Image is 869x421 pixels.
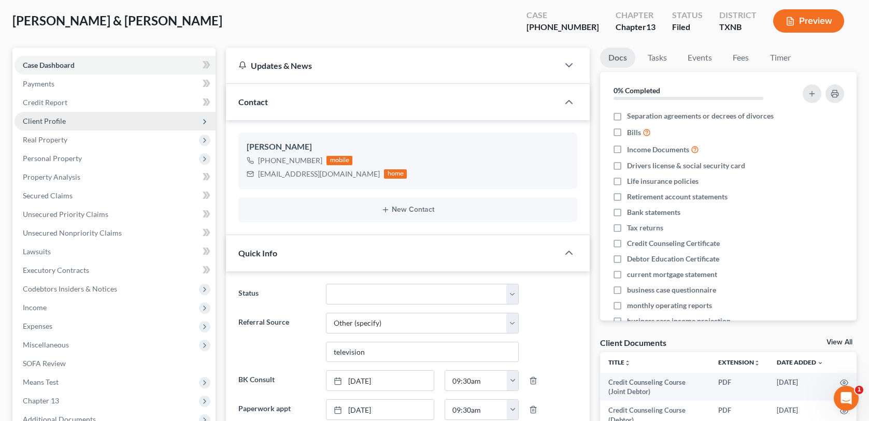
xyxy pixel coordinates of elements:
[23,284,117,293] span: Codebtors Insiders & Notices
[23,79,54,88] span: Payments
[627,254,719,264] span: Debtor Education Certificate
[627,127,641,138] span: Bills
[718,358,760,366] a: Extensionunfold_more
[773,9,844,33] button: Preview
[827,339,852,346] a: View All
[719,9,757,21] div: District
[627,144,689,155] span: Income Documents
[627,161,745,171] span: Drivers license & social security card
[724,48,758,68] a: Fees
[600,48,635,68] a: Docs
[238,97,268,107] span: Contact
[608,358,631,366] a: Titleunfold_more
[23,247,51,256] span: Lawsuits
[679,48,720,68] a: Events
[627,192,728,202] span: Retirement account statements
[238,248,277,258] span: Quick Info
[627,176,699,186] span: Life insurance policies
[238,60,546,71] div: Updates & News
[258,155,322,166] div: [PHONE_NUMBER]
[23,359,66,368] span: SOFA Review
[768,373,832,401] td: [DATE]
[646,22,656,32] span: 13
[233,370,320,391] label: BK Consult
[762,48,799,68] a: Timer
[616,21,656,33] div: Chapter
[710,373,768,401] td: PDF
[233,313,320,362] label: Referral Source
[627,207,680,217] span: Bank statements
[326,156,352,165] div: mobile
[672,21,703,33] div: Filed
[233,284,320,304] label: Status
[616,9,656,21] div: Chapter
[23,117,66,125] span: Client Profile
[15,205,216,224] a: Unsecured Priority Claims
[15,261,216,280] a: Executory Contracts
[624,360,631,366] i: unfold_more
[23,154,82,163] span: Personal Property
[639,48,675,68] a: Tasks
[627,316,731,326] span: business case income projection
[754,360,760,366] i: unfold_more
[12,13,222,28] span: [PERSON_NAME] & [PERSON_NAME]
[15,224,216,242] a: Unsecured Nonpriority Claims
[817,360,823,366] i: expand_more
[247,206,568,214] button: New Contact
[445,400,507,419] input: -- : --
[15,56,216,75] a: Case Dashboard
[23,266,89,274] span: Executory Contracts
[600,337,666,348] div: Client Documents
[23,61,75,69] span: Case Dashboard
[23,396,59,405] span: Chapter 13
[23,322,52,330] span: Expenses
[247,141,568,153] div: [PERSON_NAME]
[627,223,663,233] span: Tax returns
[526,9,599,21] div: Case
[326,342,519,362] input: Other Referral Source
[627,238,720,249] span: Credit Counseling Certificate
[326,371,434,390] a: [DATE]
[384,169,407,179] div: home
[23,340,69,349] span: Miscellaneous
[614,86,660,95] strong: 0% Completed
[719,21,757,33] div: TXNB
[23,228,122,237] span: Unsecured Nonpriority Claims
[15,168,216,186] a: Property Analysis
[855,386,863,394] span: 1
[15,242,216,261] a: Lawsuits
[627,285,716,295] span: business case questionnaire
[526,21,599,33] div: [PHONE_NUMBER]
[258,169,380,179] div: [EMAIL_ADDRESS][DOMAIN_NAME]
[23,210,108,219] span: Unsecured Priority Claims
[15,186,216,205] a: Secured Claims
[23,172,80,181] span: Property Analysis
[23,303,47,312] span: Income
[627,300,712,311] span: monthly operating reports
[445,371,507,390] input: -- : --
[15,75,216,93] a: Payments
[23,98,67,107] span: Credit Report
[600,373,710,401] td: Credit Counseling Course (Joint Debtor)
[672,9,703,21] div: Status
[15,354,216,373] a: SOFA Review
[23,191,73,200] span: Secured Claims
[627,111,774,121] span: Separation agreements or decrees of divorces
[23,378,59,386] span: Means Test
[233,399,320,420] label: Paperwork appt
[23,135,67,144] span: Real Property
[326,400,434,419] a: [DATE]
[834,386,859,411] iframe: Intercom live chat
[627,269,717,280] span: current mortgage statement
[777,358,823,366] a: Date Added expand_more
[15,93,216,112] a: Credit Report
